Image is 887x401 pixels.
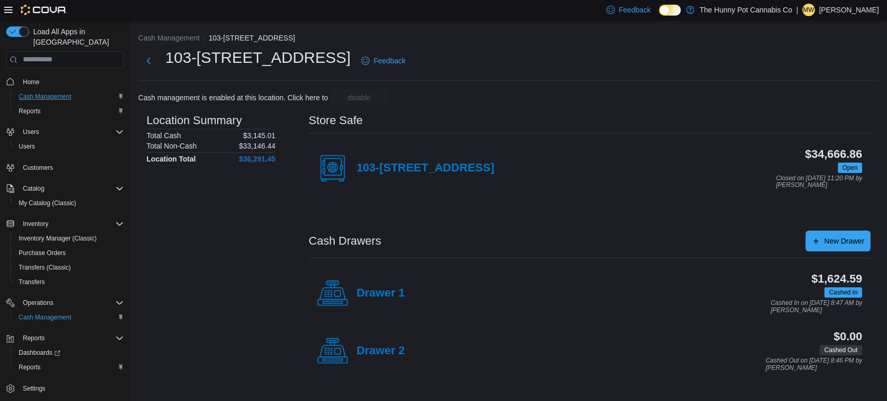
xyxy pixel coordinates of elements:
[15,105,45,117] a: Reports
[15,361,124,373] span: Reports
[19,349,60,357] span: Dashboards
[10,231,128,246] button: Inventory Manager (Classic)
[23,334,45,342] span: Reports
[147,131,181,140] h6: Total Cash
[356,162,494,175] h4: 103-[STREET_ADDRESS]
[23,184,44,193] span: Catalog
[19,234,97,243] span: Inventory Manager (Classic)
[819,4,879,16] p: [PERSON_NAME]
[23,384,45,393] span: Settings
[824,236,864,246] span: New Drawer
[19,313,71,322] span: Cash Management
[15,232,124,245] span: Inventory Manager (Classic)
[15,90,124,103] span: Cash Management
[357,50,409,71] a: Feedback
[15,346,64,359] a: Dashboards
[2,125,128,139] button: Users
[19,332,124,344] span: Reports
[776,175,862,189] p: Closed on [DATE] 11:20 PM by [PERSON_NAME]
[309,114,363,127] h3: Store Safe
[243,131,275,140] p: $3,145.01
[10,89,128,104] button: Cash Management
[10,310,128,325] button: Cash Management
[19,126,124,138] span: Users
[138,93,328,102] p: Cash management is enabled at this location. Click here to
[19,126,43,138] button: Users
[10,196,128,210] button: My Catalog (Classic)
[15,247,124,259] span: Purchase Orders
[19,382,49,395] a: Settings
[138,34,200,42] button: Cash Management
[23,299,54,307] span: Operations
[23,220,48,228] span: Inventory
[829,288,857,297] span: Cashed In
[2,381,128,396] button: Settings
[19,182,48,195] button: Catalog
[2,160,128,175] button: Customers
[309,235,381,247] h3: Cash Drawers
[10,275,128,289] button: Transfers
[147,142,197,150] h6: Total Non-Cash
[19,218,52,230] button: Inventory
[15,261,75,274] a: Transfers (Classic)
[19,199,76,207] span: My Catalog (Classic)
[2,181,128,196] button: Catalog
[10,360,128,375] button: Reports
[659,5,681,16] input: Dark Mode
[833,330,862,343] h3: $0.00
[330,89,388,106] button: disable
[771,300,862,314] p: Cashed In on [DATE] 8:47 AM by [PERSON_NAME]
[19,249,66,257] span: Purchase Orders
[147,114,242,127] h3: Location Summary
[23,78,39,86] span: Home
[2,331,128,345] button: Reports
[374,56,405,66] span: Feedback
[19,142,35,151] span: Users
[10,104,128,118] button: Reports
[824,287,862,298] span: Cashed In
[23,128,39,136] span: Users
[811,273,862,285] h3: $1,624.59
[805,148,862,161] h3: $34,666.86
[15,105,124,117] span: Reports
[19,382,124,395] span: Settings
[348,92,370,103] span: disable
[19,363,41,371] span: Reports
[19,107,41,115] span: Reports
[699,4,792,16] p: The Hunny Pot Cannabis Co
[15,247,70,259] a: Purchase Orders
[356,287,405,300] h4: Drawer 1
[15,140,124,153] span: Users
[824,345,857,355] span: Cashed Out
[15,261,124,274] span: Transfers (Classic)
[19,332,49,344] button: Reports
[10,246,128,260] button: Purchase Orders
[15,197,81,209] a: My Catalog (Classic)
[15,361,45,373] a: Reports
[15,276,49,288] a: Transfers
[19,76,44,88] a: Home
[19,297,58,309] button: Operations
[15,232,101,245] a: Inventory Manager (Classic)
[10,260,128,275] button: Transfers (Classic)
[842,163,857,172] span: Open
[208,34,295,42] button: 103-[STREET_ADDRESS]
[15,90,75,103] a: Cash Management
[23,164,53,172] span: Customers
[138,33,879,45] nav: An example of EuiBreadcrumbs
[803,4,814,16] span: MW
[239,142,275,150] p: $33,146.44
[619,5,651,15] span: Feedback
[2,74,128,89] button: Home
[15,346,124,359] span: Dashboards
[19,182,124,195] span: Catalog
[796,4,798,16] p: |
[15,276,124,288] span: Transfers
[838,163,862,173] span: Open
[147,155,196,163] h4: Location Total
[19,161,124,174] span: Customers
[2,296,128,310] button: Operations
[19,278,45,286] span: Transfers
[165,47,351,68] h1: 103-[STREET_ADDRESS]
